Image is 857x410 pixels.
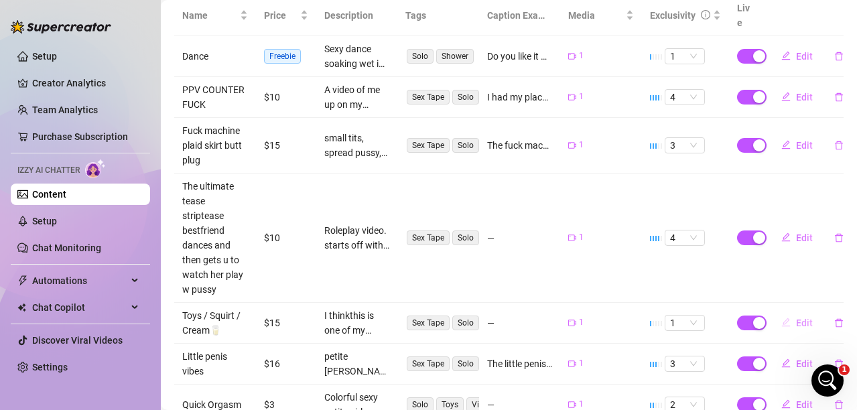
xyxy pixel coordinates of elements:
[182,8,237,23] span: Name
[670,90,700,105] span: 4
[834,318,844,328] span: delete
[174,174,256,303] td: The ultimate tease striptease bestfriend dances and then gets u to watch her play w pussy
[781,140,791,149] span: edit
[579,139,584,151] span: 1
[823,86,854,108] button: delete
[811,364,844,397] iframe: Intercom live chat
[324,349,390,379] div: petite [PERSON_NAME] gets a new vibrator that looks like a penis! Its small but powerful and gets...
[579,316,584,329] span: 1
[32,362,68,372] a: Settings
[771,46,823,67] button: Edit
[174,344,256,385] td: Little penis vibes
[324,223,390,253] div: Roleplay video. starts off with girl best friend asking [PERSON_NAME] bestfrend to watch her danc...
[32,216,57,226] a: Setup
[407,316,450,330] span: Sex Tape
[256,77,316,118] td: $10
[27,141,241,163] p: How can we help?
[27,95,241,141] p: Hi [PERSON_NAME] 👋
[452,90,479,105] span: Solo
[324,42,390,71] div: Sexy dance soaking wet in sexy bikini in bathroom after shower. Bathing suit comes up revealing l...
[210,21,237,48] div: Profile image for Tanya
[27,25,131,47] img: logo
[834,92,844,102] span: delete
[256,303,316,344] td: $15
[140,225,184,239] div: • 13h ago
[670,49,700,64] span: 1
[32,131,128,142] a: Purchase Subscription
[324,82,390,112] div: A video of me up on my kitchen counter using a dildo to satisfy myself until I have an orgasm
[222,320,247,330] span: News
[834,400,844,409] span: delete
[407,356,450,371] span: Sex Tape
[781,92,791,101] span: edit
[839,364,850,375] span: 1
[796,358,813,369] span: Edit
[32,270,127,291] span: Automations
[452,316,479,330] span: Solo
[32,51,57,62] a: Setup
[185,21,212,48] img: Profile image for Giselle
[487,90,553,105] div: I had my place to myself so I decided to take advantage of these counters!
[201,287,268,340] button: News
[324,131,390,160] div: small tits, spread pussy, petite body, getting pounded by fuck machine deep in to my tight pussy ...
[17,164,80,177] span: Izzy AI Chatter
[568,141,576,149] span: video-camera
[781,399,791,409] span: edit
[11,20,111,33] img: logo-BBDzfeDw.svg
[407,49,434,64] span: Solo
[256,118,316,174] td: $15
[568,52,576,60] span: video-camera
[781,358,791,368] span: edit
[650,8,696,23] div: Exclusivity
[14,200,254,250] div: Profile image for EllaYou're welcome! Have a great day and if anything comes up, I'm here.[PERSON...
[159,21,186,48] img: Profile image for Ella
[27,212,54,238] img: Profile image for Ella
[823,135,854,156] button: delete
[487,230,553,245] div: —
[264,8,298,23] span: Price
[834,359,844,368] span: delete
[32,189,66,200] a: Content
[568,360,576,368] span: video-camera
[771,312,823,334] button: Edit
[796,318,813,328] span: Edit
[17,303,26,312] img: Chat Copilot
[18,320,48,330] span: Home
[324,308,390,338] div: I thinkthis is one of my spicier videos, Im spread wide open fucking myself with a dildo with ano...
[823,312,854,334] button: delete
[823,353,854,374] button: delete
[174,118,256,174] td: Fuck machine plaid skirt butt plug
[32,105,98,115] a: Team Analytics
[17,275,28,286] span: thunderbolt
[834,52,844,61] span: delete
[32,297,127,318] span: Chat Copilot
[452,230,479,245] span: Solo
[13,180,255,251] div: Recent messageProfile image for EllaYou're welcome! Have a great day and if anything comes up, I'...
[174,77,256,118] td: PPV COUNTER FUCK
[157,320,178,330] span: Help
[796,140,813,151] span: Edit
[796,92,813,102] span: Edit
[32,243,101,253] a: Chat Monitoring
[771,227,823,249] button: Edit
[487,356,553,371] div: The little penis vibrator is small but mighty
[568,401,576,409] span: video-camera
[264,49,301,64] span: Freebie
[407,90,450,105] span: Sex Tape
[670,316,700,330] span: 1
[781,51,791,60] span: edit
[436,49,474,64] span: Shower
[174,303,256,344] td: Toys / Squirt / Cream🥛
[60,225,137,239] div: [PERSON_NAME]
[670,356,700,371] span: 3
[78,320,124,330] span: Messages
[452,356,479,371] span: Solo
[174,36,256,77] td: Dance
[701,10,710,19] span: info-circle
[670,230,700,245] span: 4
[834,141,844,150] span: delete
[568,319,576,327] span: video-camera
[256,174,316,303] td: $10
[579,357,584,370] span: 1
[771,135,823,156] button: Edit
